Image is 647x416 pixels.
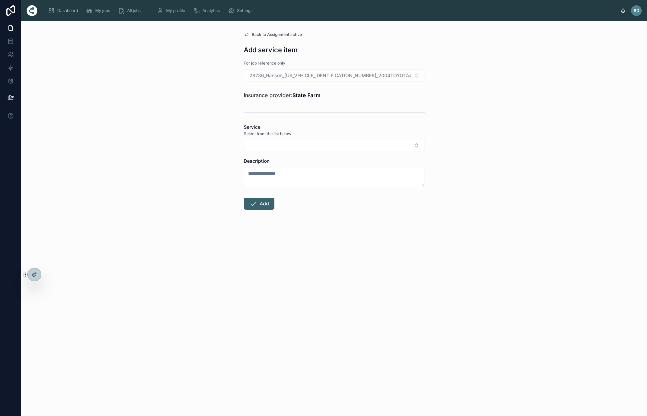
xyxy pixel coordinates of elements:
span: Select from the list below [244,131,291,136]
button: Select Button [244,140,425,151]
span: Service [244,124,260,130]
span: All jobs [127,8,141,13]
span: My jobs [95,8,110,13]
h1: Add service item [244,45,298,55]
a: Dashboard [46,5,83,17]
a: Analytics [191,5,224,17]
a: Back to Assignment active [244,32,302,37]
strong: State Farm [292,92,321,99]
span: Dashboard [57,8,78,13]
img: App logo [27,5,37,16]
a: Settings [226,5,257,17]
span: Description [244,158,269,164]
span: Settings [237,8,252,13]
a: My jobs [84,5,115,17]
span: Back to Assignment active [252,32,302,37]
span: Insurance provider: [244,92,321,99]
a: All jobs [116,5,145,17]
span: BD [634,8,639,13]
span: My profile [166,8,185,13]
button: Add [244,198,274,210]
div: scrollable content [43,3,620,18]
span: For job reference only [244,61,285,66]
span: Analytics [202,8,220,13]
a: My profile [155,5,190,17]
